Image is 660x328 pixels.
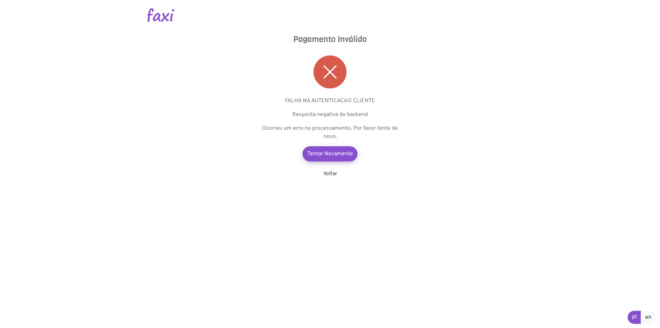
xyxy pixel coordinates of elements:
[261,34,399,44] h4: Pagamento Inválido
[313,55,346,88] img: error
[302,146,357,161] a: Tentar Novamente
[261,110,399,119] p: Resposta negativa do backend
[628,311,641,324] a: pt
[641,311,656,324] a: en
[261,97,399,105] p: FALHA NA AUTENTICACAO CLIENTE
[261,124,399,141] p: Ocorreu um erro no processamento. Por favor tente de novo.
[323,170,337,177] a: Voltar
